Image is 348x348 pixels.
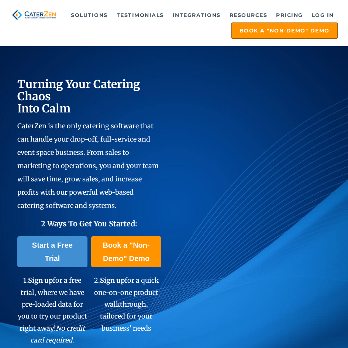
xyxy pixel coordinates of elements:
[272,8,307,22] a: Pricing
[169,8,224,22] a: Integrations
[17,122,159,210] span: CaterZen is the only catering software that can handle your drop-off, full-service and event spac...
[231,22,338,39] a: Book a "Non-Demo" Demo
[226,8,271,22] a: Resources
[17,236,87,267] a: Start a Free Trial
[28,276,53,285] span: Sign up
[30,324,85,344] em: No credit card required.
[308,8,338,22] a: Log in
[18,276,87,344] span: 1. for a free trial, where we have pre-loaded data for you to try our product right away!
[67,8,111,22] a: Solutions
[91,236,161,267] a: Book a "Non-Demo" Demo
[94,276,159,333] span: 2. for a quick one-on-one product walkthrough, tailored for your business' needs
[100,276,125,285] span: Sign up
[66,8,338,39] div: Navigation Menu
[41,219,137,228] span: 2 Ways To Get You Started:
[10,8,57,22] img: caterzen
[113,8,168,22] a: Testimonials
[17,77,140,115] span: Turning Your Catering Chaos Into Calm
